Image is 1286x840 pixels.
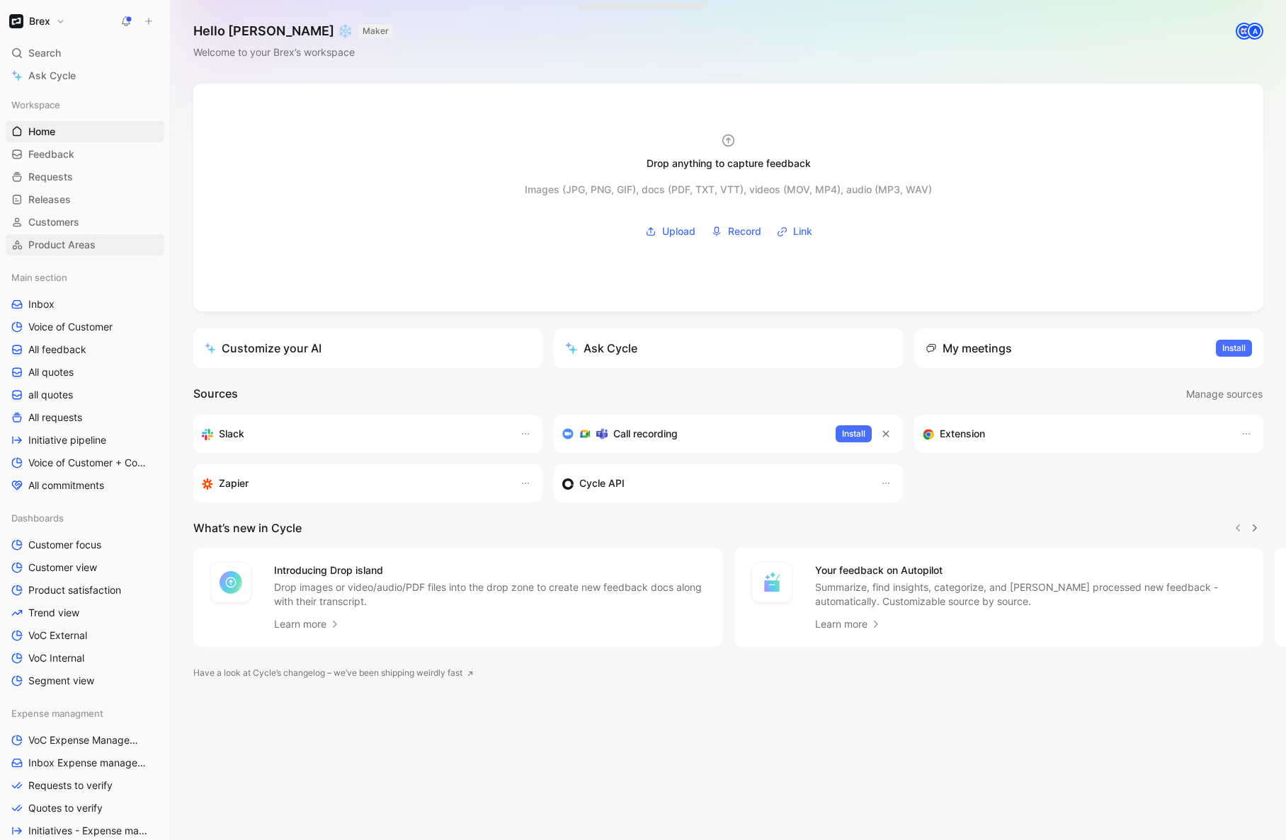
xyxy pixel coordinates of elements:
[28,297,55,311] span: Inbox
[6,166,164,188] a: Requests
[29,15,50,28] h1: Brex
[815,580,1247,609] p: Summarize, find insights, categorize, and [PERSON_NAME] processed new feedback - automatically. C...
[6,384,164,405] a: all quotes
[28,628,87,643] span: VoC External
[525,181,932,198] div: Images (JPG, PNG, GIF), docs (PDF, TXT, VTT), videos (MOV, MP4), audio (MP3, WAV)
[640,221,700,242] button: Upload
[6,144,164,165] a: Feedback
[193,385,238,403] h2: Sources
[1248,24,1262,38] div: A
[836,425,872,442] button: Install
[842,427,865,441] span: Install
[205,340,321,357] div: Customize your AI
[28,538,101,552] span: Customer focus
[193,44,393,61] div: Welcome to your Brex’s workspace
[923,425,1227,442] div: Capture feedback from anywhere on the web
[11,270,67,284] span: Main section
[6,703,164,724] div: Expense managment
[28,433,106,447] span: Initiative pipeline
[358,24,393,38] button: MAKER
[6,267,164,288] div: Main section
[219,425,244,442] h3: Slack
[28,320,113,334] span: Voice of Customer
[28,365,74,379] span: All quotes
[28,170,73,184] span: Requests
[274,616,341,633] a: Learn more
[202,475,506,492] div: Capture feedback from thousands of sources with Zapier (survey results, recordings, sheets, etc).
[940,425,985,442] h3: Extension
[647,155,811,172] div: Drop anything to capture feedback
[6,362,164,383] a: All quotes
[6,407,164,428] a: All requests
[11,706,103,720] span: Expense managment
[202,425,506,442] div: Sync your customers, send feedback and get updates in Slack
[793,223,812,240] span: Link
[6,648,164,669] a: VoC Internal
[6,475,164,496] a: All commitments
[772,221,817,242] button: Link
[28,583,121,597] span: Product satisfaction
[28,67,76,84] span: Ask Cycle
[565,340,637,357] div: Ask Cycle
[1186,386,1263,403] span: Manage sources
[28,674,94,688] span: Segment view
[6,452,164,473] a: Voice of Customer + Commercial NRR Feedback
[6,752,164,773] a: Inbox Expense management
[562,475,866,492] div: Sync customers & send feedback from custom sources. Get inspired by our favorite use case
[6,316,164,338] a: Voice of Customer
[562,425,824,442] div: Record & transcribe meetings from Zoom, Meet & Teams.
[28,125,55,139] span: Home
[28,478,104,493] span: All commitments
[11,511,64,525] span: Dashboards
[728,223,761,240] span: Record
[6,580,164,601] a: Product satisfaction
[28,410,82,425] span: All requests
[1222,341,1246,355] span: Install
[6,730,164,751] a: VoC Expense Management
[219,475,249,492] h3: Zapier
[28,651,84,665] span: VoC Internal
[6,798,164,819] a: Quotes to verify
[6,507,164,529] div: Dashboards
[1237,24,1251,38] img: avatar
[1216,340,1252,357] button: Install
[6,534,164,556] a: Customer focus
[6,430,164,451] a: Initiative pipeline
[1185,385,1263,403] button: Manage sources
[11,98,60,112] span: Workspace
[28,215,79,229] span: Customers
[6,234,164,255] a: Product Areas
[274,580,706,609] p: Drop images or video/audio/PDF files into the drop zone to create new feedback docs along with th...
[28,560,97,575] span: Customer view
[662,223,695,240] span: Upload
[6,602,164,623] a: Trend view
[193,519,302,536] h2: What’s new in Cycle
[6,339,164,360] a: All feedback
[28,824,148,838] span: Initiatives - Expense management
[28,606,79,620] span: Trend view
[815,562,1247,579] h4: Your feedback on Autopilot
[28,388,73,402] span: all quotes
[554,328,903,368] button: Ask Cycle
[6,294,164,315] a: Inbox
[28,147,74,161] span: Feedback
[28,801,103,815] span: Quotes to verify
[28,192,71,207] span: Releases
[193,328,542,368] a: Customize your AI
[6,670,164,691] a: Segment view
[28,343,86,357] span: All feedback
[28,45,61,62] span: Search
[28,756,146,770] span: Inbox Expense management
[6,42,164,64] div: Search
[6,212,164,233] a: Customers
[28,733,145,747] span: VoC Expense Management
[274,562,706,579] h4: Introducing Drop island
[193,23,393,40] h1: Hello [PERSON_NAME] ❄️
[6,557,164,578] a: Customer view
[9,14,23,28] img: Brex
[6,775,164,796] a: Requests to verify
[815,616,882,633] a: Learn more
[6,507,164,691] div: DashboardsCustomer focusCustomer viewProduct satisfactionTrend viewVoC ExternalVoC InternalSegmen...
[613,425,678,442] h3: Call recording
[926,340,1012,357] div: My meetings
